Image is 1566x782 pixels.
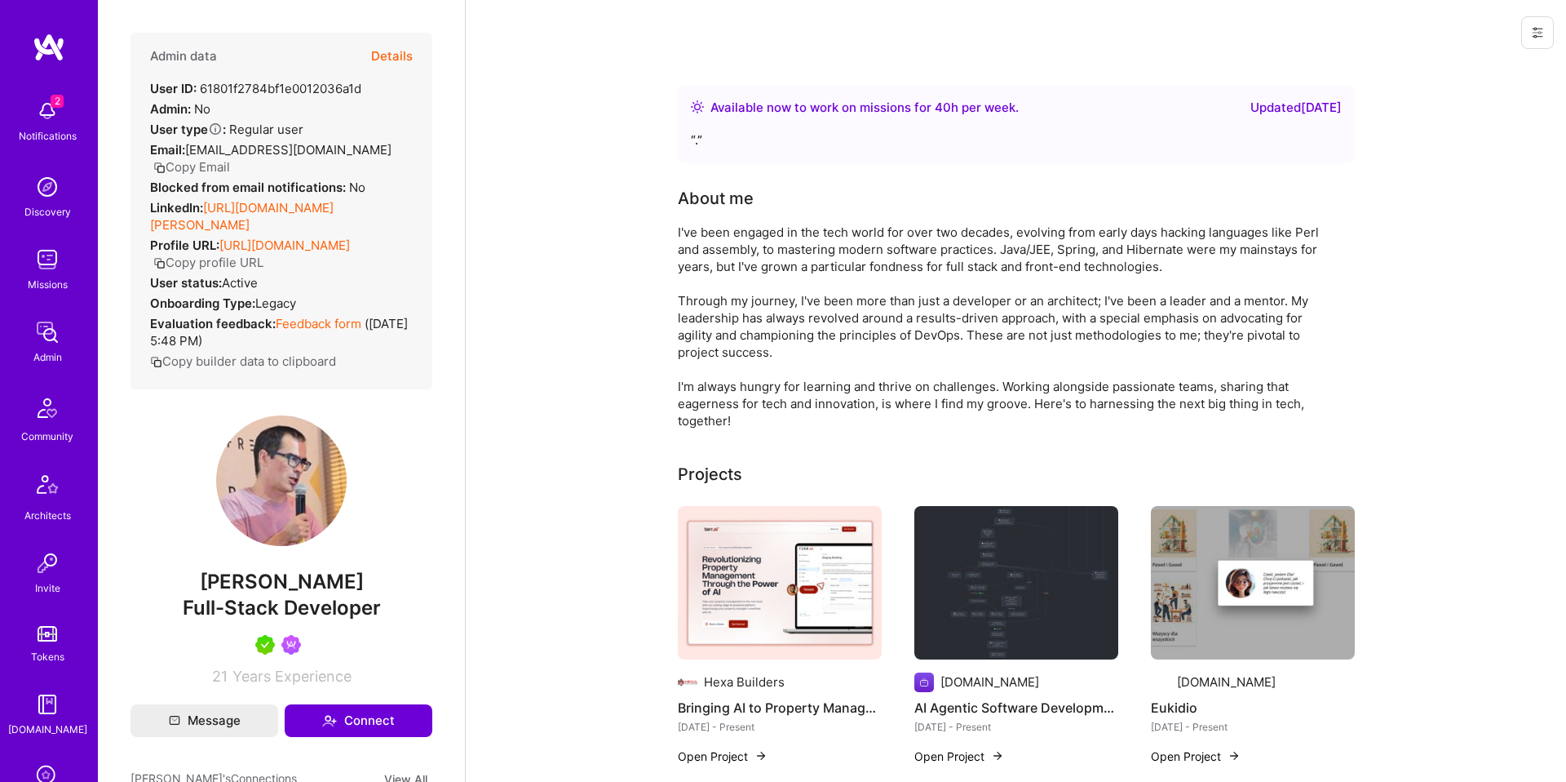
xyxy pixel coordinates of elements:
[150,142,185,158] strong: Email:
[150,275,222,291] strong: User status:
[150,81,197,96] strong: User ID:
[212,668,228,685] span: 21
[169,715,180,726] i: icon Mail
[914,673,934,692] img: Company logo
[754,749,768,762] img: arrow-right
[281,635,301,655] img: Been on Mission
[914,718,1118,735] div: [DATE] - Present
[371,33,413,80] button: Details
[150,80,361,97] div: 61801f2784bf1e0012036a1d
[31,316,64,349] img: admin teamwork
[216,415,347,546] img: User Avatar
[35,580,60,597] div: Invite
[991,749,1004,762] img: arrow-right
[150,49,217,64] h4: Admin data
[678,186,754,211] div: About me
[940,673,1039,691] div: [DOMAIN_NAME]
[150,179,365,196] div: No
[678,697,882,718] h4: Bringing AI to Property Management
[691,100,704,113] img: Availability
[935,100,951,115] span: 40
[51,95,64,108] span: 2
[150,100,210,118] div: No
[150,316,276,331] strong: Evaluation feedback:
[150,121,303,138] div: Regular user
[38,626,57,642] img: tokens
[255,295,296,311] span: legacy
[322,713,337,728] i: icon Connect
[678,748,768,765] button: Open Project
[19,127,77,144] div: Notifications
[222,275,258,291] span: Active
[33,349,62,366] div: Admin
[276,316,361,331] a: Feedback form
[153,254,263,271] button: Copy profile URL
[31,171,64,203] img: discovery
[150,356,162,368] i: icon Copy
[31,547,64,580] img: Invite
[1151,506,1355,660] img: Eukidio
[28,468,67,507] img: Architects
[285,704,432,737] button: Connect
[183,596,381,620] span: Full-Stack Developer
[150,295,255,311] strong: Onboarding Type:
[208,122,223,136] i: Help
[28,389,67,428] img: Community
[130,704,278,737] button: Message
[153,162,166,174] i: icon Copy
[21,428,73,445] div: Community
[1151,697,1355,718] h4: Eukidio
[914,506,1118,660] img: AI Agentic Software Development Framework
[710,98,1019,118] div: Available now to work on missions for h per week .
[31,243,64,276] img: teamwork
[185,142,391,158] span: [EMAIL_ADDRESS][DOMAIN_NAME]
[678,506,882,660] img: Bringing AI to Property Management
[678,462,742,487] div: Projects
[1177,673,1276,691] div: [DOMAIN_NAME]
[130,570,432,594] span: [PERSON_NAME]
[150,238,219,253] strong: Profile URL:
[31,95,64,127] img: bell
[1151,718,1355,735] div: [DATE] - Present
[704,673,785,691] div: Hexa Builders
[150,122,226,137] strong: User type :
[1250,98,1342,118] div: Updated [DATE]
[1228,749,1241,762] img: arrow-right
[8,721,87,738] div: [DOMAIN_NAME]
[153,257,166,269] i: icon Copy
[153,158,230,176] button: Copy Email
[1151,748,1241,765] button: Open Project
[914,748,1004,765] button: Open Project
[1151,673,1170,692] img: Company logo
[219,238,350,253] a: [URL][DOMAIN_NAME]
[255,635,275,655] img: A.Teamer in Residence
[33,33,65,62] img: logo
[150,101,191,117] strong: Admin:
[150,315,413,349] div: ( [DATE] 5:48 PM )
[678,718,882,735] div: [DATE] - Present
[31,688,64,721] img: guide book
[914,697,1118,718] h4: AI Agentic Software Development Framework
[24,203,71,220] div: Discovery
[232,668,352,685] span: Years Experience
[691,131,1342,150] div: “ . ”
[28,276,68,293] div: Missions
[24,507,71,524] div: Architects
[31,648,64,665] div: Tokens
[678,224,1330,429] div: I've been engaged in the tech world for over two decades, evolving from early days hacking langua...
[150,353,336,370] button: Copy builder data to clipboard
[150,200,203,215] strong: LinkedIn:
[150,180,349,195] strong: Blocked from email notifications:
[150,200,334,233] a: [URL][DOMAIN_NAME][PERSON_NAME]
[678,673,697,692] img: Company logo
